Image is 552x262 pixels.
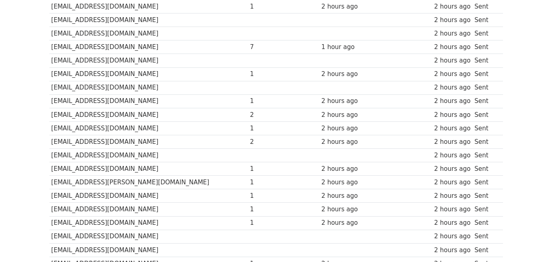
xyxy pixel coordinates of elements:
div: 2 hours ago [434,205,470,214]
td: [EMAIL_ADDRESS][DOMAIN_NAME] [49,27,248,40]
div: 2 hours ago [322,110,375,120]
div: 1 [250,2,283,11]
div: 2 hours ago [322,69,375,79]
iframe: Chat Widget [511,223,552,262]
div: 2 hours ago [434,232,470,241]
div: 2 hours ago [434,83,470,92]
td: [EMAIL_ADDRESS][DOMAIN_NAME] [49,94,248,108]
td: [EMAIL_ADDRESS][DOMAIN_NAME] [49,135,248,148]
td: [EMAIL_ADDRESS][DOMAIN_NAME] [49,203,248,216]
td: [EMAIL_ADDRESS][DOMAIN_NAME] [49,243,248,257]
div: 2 hours ago [434,164,470,174]
td: Sent [472,149,498,162]
td: Sent [472,230,498,243]
div: 1 [250,205,283,214]
div: 2 [250,137,283,147]
div: 2 hours ago [434,43,470,52]
td: Sent [472,189,498,203]
td: Sent [472,135,498,148]
td: Sent [472,67,498,81]
td: [EMAIL_ADDRESS][DOMAIN_NAME] [49,108,248,121]
td: [EMAIL_ADDRESS][DOMAIN_NAME] [49,13,248,27]
div: 2 hours ago [322,124,375,133]
td: Sent [472,40,498,54]
td: [EMAIL_ADDRESS][DOMAIN_NAME] [49,40,248,54]
td: Sent [472,176,498,189]
div: 2 hours ago [322,164,375,174]
td: Sent [472,243,498,257]
div: 2 hours ago [434,69,470,79]
td: [EMAIL_ADDRESS][PERSON_NAME][DOMAIN_NAME] [49,176,248,189]
td: Sent [472,203,498,216]
td: Sent [472,81,498,94]
td: Sent [472,121,498,135]
td: [EMAIL_ADDRESS][DOMAIN_NAME] [49,54,248,67]
div: 2 hours ago [434,2,470,11]
div: 1 [250,178,283,187]
div: 2 hours ago [434,178,470,187]
div: 2 hours ago [322,2,375,11]
div: 2 hours ago [322,137,375,147]
div: 2 hours ago [322,178,375,187]
td: Sent [472,13,498,27]
div: 2 hours ago [434,16,470,25]
div: 2 hours ago [434,124,470,133]
div: 2 hours ago [434,246,470,255]
td: [EMAIL_ADDRESS][DOMAIN_NAME] [49,81,248,94]
div: 2 hours ago [434,151,470,160]
td: [EMAIL_ADDRESS][DOMAIN_NAME] [49,121,248,135]
div: 2 hours ago [434,96,470,106]
div: 1 [250,124,283,133]
div: 1 [250,218,283,228]
div: 2 hours ago [434,29,470,38]
td: [EMAIL_ADDRESS][DOMAIN_NAME] [49,149,248,162]
td: Sent [472,27,498,40]
div: 2 hours ago [434,218,470,228]
div: 1 [250,191,283,201]
div: 1 hour ago [322,43,375,52]
div: 2 hours ago [434,191,470,201]
td: [EMAIL_ADDRESS][DOMAIN_NAME] [49,189,248,203]
div: 2 hours ago [434,137,470,147]
td: Sent [472,216,498,230]
div: 1 [250,164,283,174]
div: 2 hours ago [322,205,375,214]
td: [EMAIL_ADDRESS][DOMAIN_NAME] [49,67,248,81]
td: [EMAIL_ADDRESS][DOMAIN_NAME] [49,230,248,243]
div: 7 [250,43,283,52]
td: [EMAIL_ADDRESS][DOMAIN_NAME] [49,162,248,176]
div: 2 hours ago [434,56,470,65]
div: 2 hours ago [322,191,375,201]
td: Sent [472,94,498,108]
td: [EMAIL_ADDRESS][DOMAIN_NAME] [49,216,248,230]
div: 1 [250,69,283,79]
div: 2 hours ago [322,218,375,228]
div: 2 hours ago [434,110,470,120]
td: Sent [472,54,498,67]
td: Sent [472,108,498,121]
td: Sent [472,162,498,176]
div: 2 hours ago [322,96,375,106]
div: 1 [250,96,283,106]
div: 2 [250,110,283,120]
